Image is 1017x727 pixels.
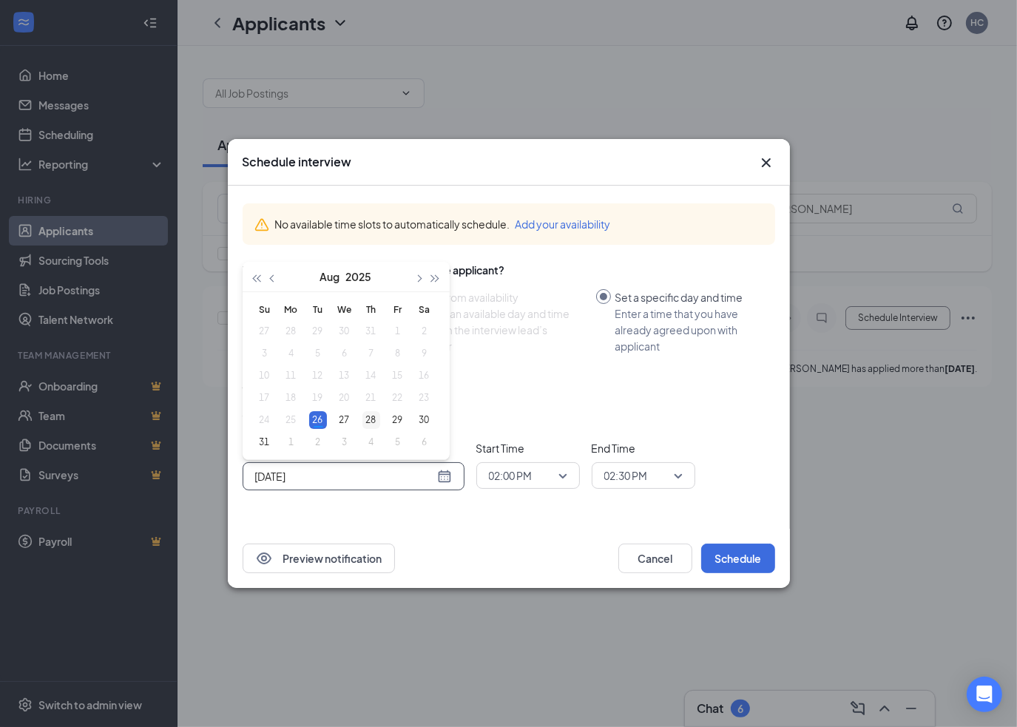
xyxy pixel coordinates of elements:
[358,431,385,453] td: 2025-09-04
[967,677,1002,712] div: Open Intercom Messenger
[416,433,433,451] div: 6
[305,431,331,453] td: 2025-09-02
[278,298,305,320] th: Mo
[615,289,763,305] div: Set a specific day and time
[516,216,611,232] button: Add your availability
[416,411,433,429] div: 30
[411,298,438,320] th: Sa
[389,411,407,429] div: 29
[283,433,300,451] div: 1
[701,544,775,573] button: Schedule
[320,262,340,291] button: Aug
[358,298,385,320] th: Th
[615,305,763,354] div: Enter a time that you have already agreed upon with applicant
[331,298,358,320] th: We
[362,411,380,429] div: 28
[275,216,763,232] div: No available time slots to automatically schedule.
[243,263,775,277] div: How do you want to schedule time with the applicant?
[409,289,584,305] div: Select from availability
[476,440,580,456] span: Start Time
[309,411,327,429] div: 26
[331,431,358,453] td: 2025-09-03
[251,298,278,320] th: Su
[385,409,411,431] td: 2025-08-29
[489,464,533,487] span: 02:00 PM
[305,298,331,320] th: Tu
[592,440,695,456] span: End Time
[362,433,380,451] div: 4
[346,262,372,291] button: 2025
[604,464,648,487] span: 02:30 PM
[385,431,411,453] td: 2025-09-05
[358,409,385,431] td: 2025-08-28
[618,544,692,573] button: Cancel
[251,431,278,453] td: 2025-08-31
[409,305,584,354] div: Choose an available day and time slot from the interview lead’s calendar
[243,544,395,573] button: EyePreview notification
[255,468,434,484] input: Aug 26, 2025
[757,154,775,172] button: Close
[255,550,273,567] svg: Eye
[385,298,411,320] th: Fr
[243,154,352,170] h3: Schedule interview
[305,409,331,431] td: 2025-08-26
[336,433,354,451] div: 3
[389,433,407,451] div: 5
[757,154,775,172] svg: Cross
[336,411,354,429] div: 27
[256,433,274,451] div: 31
[278,431,305,453] td: 2025-09-01
[331,409,358,431] td: 2025-08-27
[411,409,438,431] td: 2025-08-30
[254,217,269,232] svg: Warning
[411,431,438,453] td: 2025-09-06
[309,433,327,451] div: 2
